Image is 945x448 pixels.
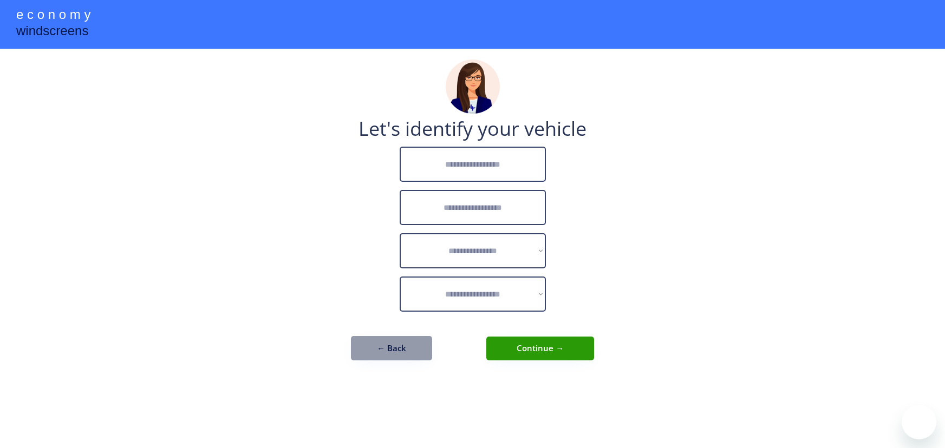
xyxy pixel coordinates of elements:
[446,60,500,114] img: madeline.png
[16,22,88,43] div: windscreens
[359,119,586,139] div: Let's identify your vehicle
[486,337,594,360] button: Continue →
[351,336,432,360] button: ← Back
[16,5,90,26] div: e c o n o m y
[902,405,936,439] iframe: Button to launch messaging window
